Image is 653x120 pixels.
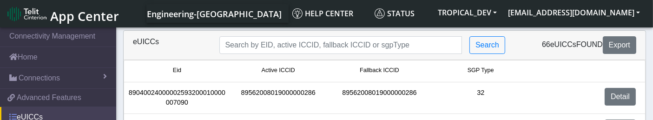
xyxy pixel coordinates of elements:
[146,4,281,23] a: Your current platform instance
[173,66,181,75] span: Eid
[609,41,630,49] span: Export
[50,7,119,25] span: App Center
[126,88,228,108] div: 89040024000002593200010000007090
[371,4,432,23] a: Status
[19,73,60,84] span: Connections
[375,8,415,19] span: Status
[17,92,81,103] span: Advanced Features
[126,36,212,54] div: eUICCs
[375,8,385,19] img: status.svg
[550,40,576,48] span: eUICCs
[502,4,646,21] button: [EMAIL_ADDRESS][DOMAIN_NAME]
[605,88,636,106] a: Detail
[432,4,502,21] button: TROPICAL_DEV
[430,88,531,108] div: 32
[289,4,371,23] a: Help center
[542,40,550,48] span: 66
[262,66,295,75] span: Active ICCID
[603,36,636,54] button: Export
[329,88,430,108] div: 89562008019000000286
[292,8,353,19] span: Help center
[147,8,282,20] span: Engineering-[GEOGRAPHIC_DATA]
[7,7,46,21] img: logo-telit-cinterion-gw-new.png
[469,36,505,54] button: Search
[292,8,303,19] img: knowledge.svg
[219,36,462,54] input: Search...
[7,4,118,24] a: App Center
[228,88,329,108] div: 89562008019000000286
[468,66,494,75] span: SGP Type
[360,66,399,75] span: Fallback ICCID
[576,40,603,48] span: found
